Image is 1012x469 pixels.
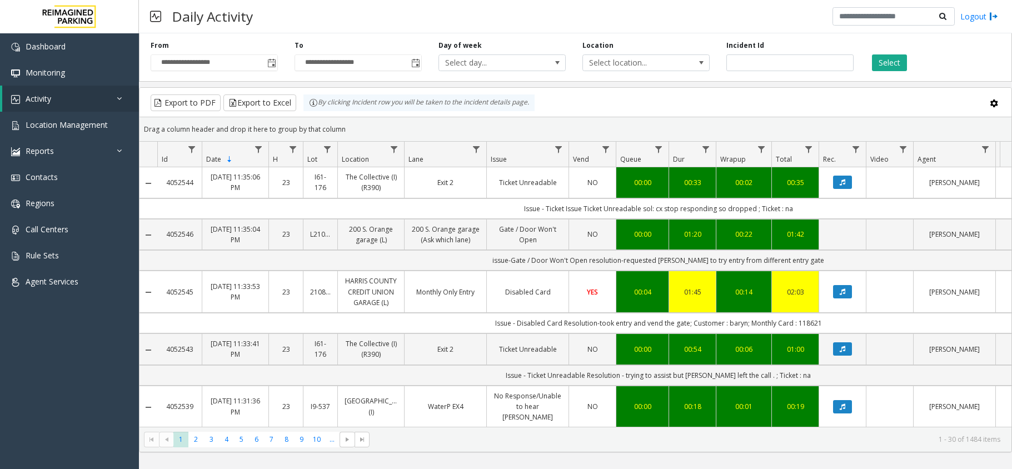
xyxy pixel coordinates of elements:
label: Location [582,41,614,51]
a: I61-176 [310,172,331,193]
div: 00:00 [623,401,662,412]
label: Day of week [438,41,482,51]
a: 4052539 [164,401,195,412]
span: Activity [26,93,51,104]
a: 00:02 [723,177,765,188]
span: Select location... [583,55,684,71]
a: 00:19 [779,401,812,412]
span: Wrapup [720,154,746,164]
a: 01:45 [676,287,709,297]
span: Page 1 [173,432,188,447]
a: 23 [276,229,296,240]
a: 200 S. Orange garage (Ask which lane) [411,224,480,245]
img: 'icon' [11,43,20,52]
div: Drag a column header and drop it here to group by that column [139,119,1011,139]
span: Queue [620,154,641,164]
span: H [273,154,278,164]
a: Activity [2,86,139,112]
a: 23 [276,344,296,355]
a: Collapse Details [139,179,157,188]
span: Lane [408,154,423,164]
label: From [151,41,169,51]
div: 02:03 [779,287,812,297]
span: Page 10 [310,432,325,447]
div: 00:22 [723,229,765,240]
img: 'icon' [11,147,20,156]
a: 23 [276,177,296,188]
a: YES [576,287,609,297]
span: Total [776,154,792,164]
a: 01:20 [676,229,709,240]
span: Monitoring [26,67,65,78]
a: 4052545 [164,287,195,297]
span: Select day... [439,55,540,71]
span: Location Management [26,119,108,130]
span: Contacts [26,172,58,182]
span: NO [587,402,598,411]
span: NO [587,345,598,354]
a: 4052543 [164,344,195,355]
span: Rec. [823,154,836,164]
div: 00:54 [676,344,709,355]
a: I9-537 [310,401,331,412]
div: 00:00 [623,344,662,355]
a: Exit 2 [411,177,480,188]
span: Page 11 [325,432,340,447]
span: Page 3 [204,432,219,447]
div: 00:35 [779,177,812,188]
span: Go to the next page [340,432,355,447]
a: 200 S. Orange garage (L) [345,224,397,245]
span: Agent Services [26,276,78,287]
span: Page 8 [279,432,294,447]
a: Ticket Unreadable [493,177,562,188]
a: NO [576,344,609,355]
a: 00:06 [723,344,765,355]
span: Toggle popup [265,55,277,71]
a: L21086700 [310,229,331,240]
a: 00:00 [623,229,662,240]
a: 00:00 [623,177,662,188]
img: 'icon' [11,278,20,287]
a: H Filter Menu [286,142,301,157]
a: Collapse Details [139,288,157,297]
a: Issue Filter Menu [551,142,566,157]
img: infoIcon.svg [309,98,318,107]
a: 21086900 [310,287,331,297]
div: Data table [139,142,1011,427]
a: [PERSON_NAME] [920,344,989,355]
div: 01:00 [779,344,812,355]
a: Agent Filter Menu [978,142,993,157]
a: NO [576,401,609,412]
a: 00:33 [676,177,709,188]
a: [PERSON_NAME] [920,287,989,297]
a: [PERSON_NAME] [920,229,989,240]
span: Page 7 [264,432,279,447]
img: logout [989,11,998,22]
span: Location [342,154,369,164]
a: Id Filter Menu [185,142,200,157]
a: Location Filter Menu [387,142,402,157]
a: HARRIS COUNTY CREDIT UNION GARAGE (L) [345,276,397,308]
a: Queue Filter Menu [651,142,666,157]
span: NO [587,178,598,187]
a: No Response/Unable to hear [PERSON_NAME] [493,391,562,423]
span: Lot [307,154,317,164]
a: The Collective (I) (R390) [345,338,397,360]
a: 00:18 [676,401,709,412]
span: Issue [491,154,507,164]
a: 00:04 [623,287,662,297]
span: Page 2 [188,432,203,447]
div: 00:14 [723,287,765,297]
a: Vend Filter Menu [599,142,614,157]
a: [GEOGRAPHIC_DATA] (I) [345,396,397,417]
a: Disabled Card [493,287,562,297]
button: Select [872,54,907,71]
span: Go to the last page [358,435,367,444]
span: Call Centers [26,224,68,234]
span: Sortable [225,155,234,164]
a: WaterP EX4 [411,401,480,412]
